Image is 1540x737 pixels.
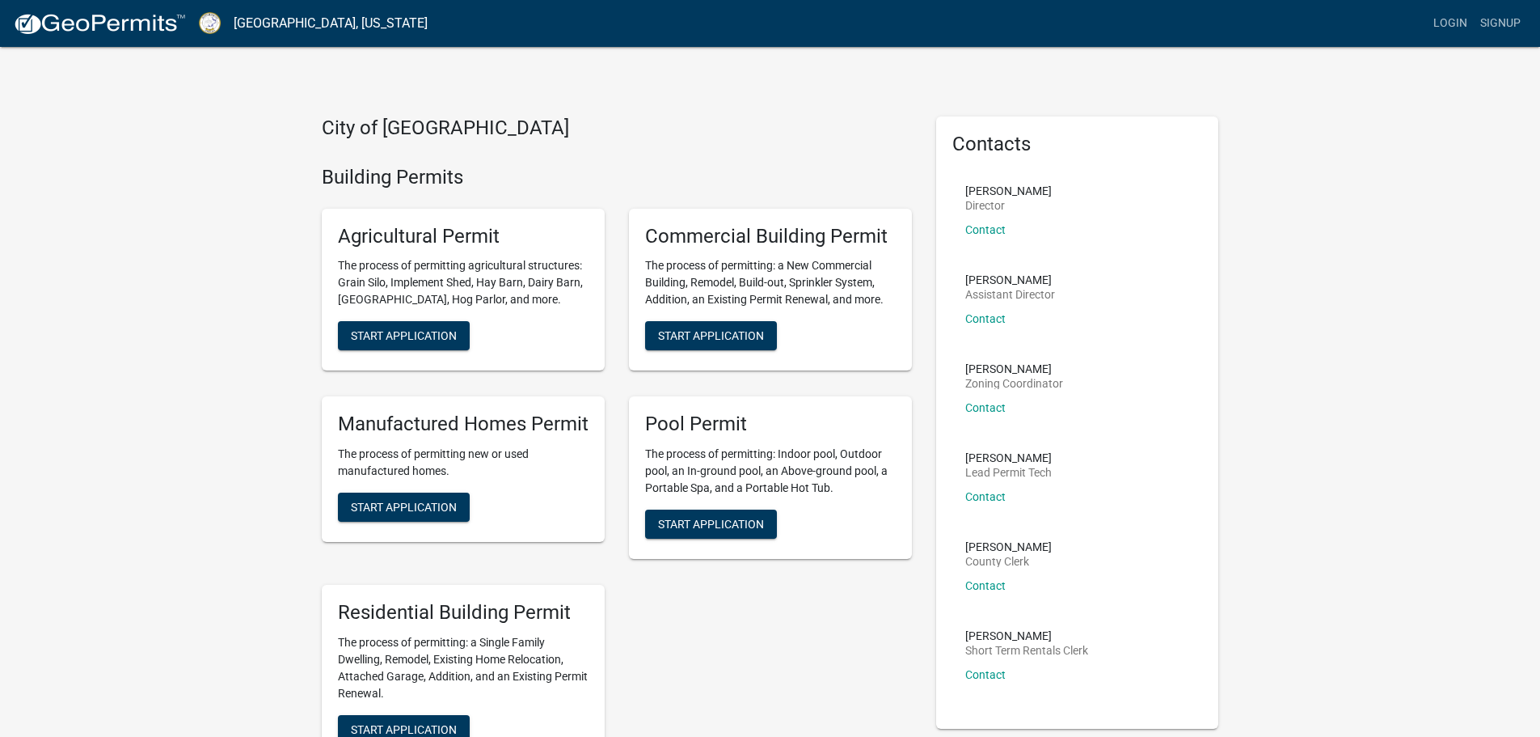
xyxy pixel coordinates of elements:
[322,166,912,189] h4: Building Permits
[338,413,589,436] h5: Manufactured Homes Permit
[338,634,589,702] p: The process of permitting: a Single Family Dwelling, Remodel, Existing Home Relocation, Attached ...
[351,329,457,342] span: Start Application
[965,223,1006,236] a: Contact
[965,645,1088,656] p: Short Term Rentals Clerk
[645,257,896,308] p: The process of permitting: a New Commercial Building, Remodel, Build-out, Sprinkler System, Addit...
[322,116,912,140] h4: City of [GEOGRAPHIC_DATA]
[645,321,777,350] button: Start Application
[645,446,896,497] p: The process of permitting: Indoor pool, Outdoor pool, an In-ground pool, an Above-ground pool, a ...
[338,225,589,248] h5: Agricultural Permit
[199,12,221,34] img: Putnam County, Georgia
[351,722,457,735] span: Start Application
[338,601,589,625] h5: Residential Building Permit
[965,401,1006,414] a: Contact
[338,257,589,308] p: The process of permitting agricultural structures: Grain Silo, Implement Shed, Hay Barn, Dairy Ba...
[965,630,1088,642] p: [PERSON_NAME]
[965,467,1052,478] p: Lead Permit Tech
[965,579,1006,592] a: Contact
[965,378,1063,389] p: Zoning Coordinator
[338,321,470,350] button: Start Application
[1474,8,1527,39] a: Signup
[234,10,428,37] a: [GEOGRAPHIC_DATA], [US_STATE]
[965,200,1052,211] p: Director
[965,274,1055,286] p: [PERSON_NAME]
[1427,8,1474,39] a: Login
[952,133,1203,156] h5: Contacts
[965,490,1006,503] a: Contact
[338,446,589,480] p: The process of permitting new or used manufactured homes.
[658,329,764,342] span: Start Application
[965,363,1063,375] p: [PERSON_NAME]
[351,501,457,514] span: Start Application
[965,185,1052,197] p: [PERSON_NAME]
[338,493,470,522] button: Start Application
[965,541,1052,553] p: [PERSON_NAME]
[965,289,1055,300] p: Assistant Director
[965,452,1052,464] p: [PERSON_NAME]
[965,312,1006,325] a: Contact
[645,225,896,248] h5: Commercial Building Permit
[645,510,777,539] button: Start Application
[645,413,896,436] h5: Pool Permit
[965,556,1052,567] p: County Clerk
[658,518,764,531] span: Start Application
[965,668,1006,681] a: Contact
